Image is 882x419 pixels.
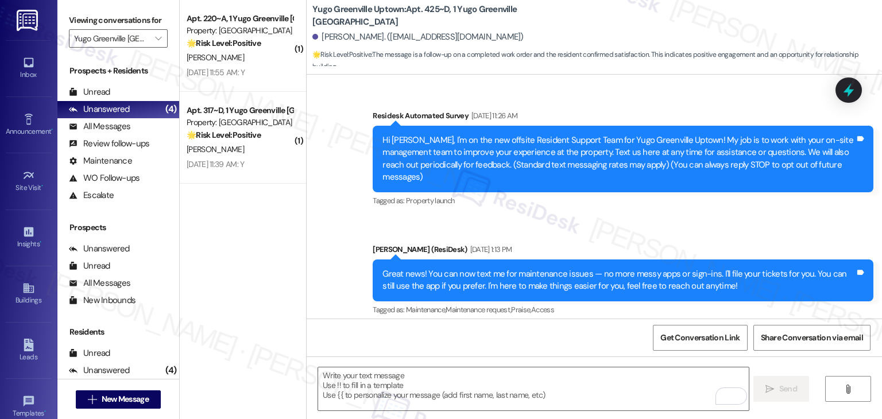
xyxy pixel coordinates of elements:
a: Insights • [6,222,52,253]
div: Unread [69,260,110,272]
div: [PERSON_NAME]. ([EMAIL_ADDRESS][DOMAIN_NAME]) [312,31,524,43]
span: Share Conversation via email [761,332,863,344]
button: Send [753,376,809,402]
div: Maintenance [69,155,132,167]
span: Get Conversation Link [660,332,740,344]
div: Tagged as: [373,192,873,209]
button: New Message [76,390,161,409]
span: New Message [102,393,149,405]
div: (4) [163,362,179,379]
a: Inbox [6,53,52,84]
span: : The message is a follow-up on a completed work order and the resident confirmed satisfaction. T... [312,49,882,73]
div: Unanswered [69,103,130,115]
div: Prospects [57,222,179,234]
span: [PERSON_NAME] [187,52,244,63]
i:  [844,385,852,394]
a: Site Visit • [6,166,52,197]
div: Tagged as: [373,301,873,318]
strong: 🌟 Risk Level: Positive [312,50,372,59]
span: Maintenance , [406,305,446,315]
label: Viewing conversations for [69,11,168,29]
div: Property: [GEOGRAPHIC_DATA] [GEOGRAPHIC_DATA] [187,25,293,37]
textarea: To enrich screen reader interactions, please activate Accessibility in Grammarly extension settings [318,367,748,410]
i:  [88,395,96,404]
div: [DATE] 11:55 AM: Y [187,67,245,77]
div: Unread [69,347,110,359]
div: Property: [GEOGRAPHIC_DATA] [GEOGRAPHIC_DATA] [187,117,293,129]
div: All Messages [69,121,130,133]
span: Praise , [511,305,531,315]
div: Unanswered [69,243,130,255]
div: Residesk Automated Survey [373,110,873,126]
a: Leads [6,335,52,366]
span: Maintenance request , [446,305,511,315]
div: Unanswered [69,364,130,377]
span: • [40,238,41,246]
img: ResiDesk Logo [17,10,40,31]
div: Apt. 317~D, 1 Yugo Greenville [GEOGRAPHIC_DATA] [187,104,293,117]
div: (4) [163,100,179,118]
span: • [51,126,53,134]
div: Prospects + Residents [57,65,179,77]
b: Yugo Greenville Uptown: Apt. 425~D, 1 Yugo Greenville [GEOGRAPHIC_DATA] [312,3,542,28]
span: Send [779,383,797,395]
div: Escalate [69,189,114,201]
div: [DATE] 11:39 AM: Y [187,159,244,169]
div: All Messages [69,277,130,289]
div: New Inbounds [69,294,136,307]
div: Review follow-ups [69,138,149,150]
div: Unread [69,86,110,98]
div: Apt. 220~A, 1 Yugo Greenville [GEOGRAPHIC_DATA] [187,13,293,25]
div: Great news! You can now text me for maintenance issues — no more messy apps or sign-ins. I'll fil... [382,268,855,293]
div: [DATE] 11:26 AM [469,110,517,122]
div: Residents [57,326,179,338]
span: • [41,182,43,190]
div: Hi [PERSON_NAME], I'm on the new offsite Resident Support Team for Yugo Greenville Uptown! My job... [382,134,855,184]
button: Share Conversation via email [753,325,871,351]
div: [PERSON_NAME] (ResiDesk) [373,243,873,259]
i:  [765,385,774,394]
strong: 🌟 Risk Level: Positive [187,130,261,140]
a: Buildings [6,278,52,309]
div: [DATE] 1:13 PM [467,243,512,255]
span: [PERSON_NAME] [187,144,244,154]
i:  [155,34,161,43]
span: • [44,408,46,416]
span: Access [531,305,554,315]
button: Get Conversation Link [653,325,747,351]
input: All communities [74,29,149,48]
strong: 🌟 Risk Level: Positive [187,38,261,48]
span: Property launch [406,196,454,205]
div: WO Follow-ups [69,172,140,184]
